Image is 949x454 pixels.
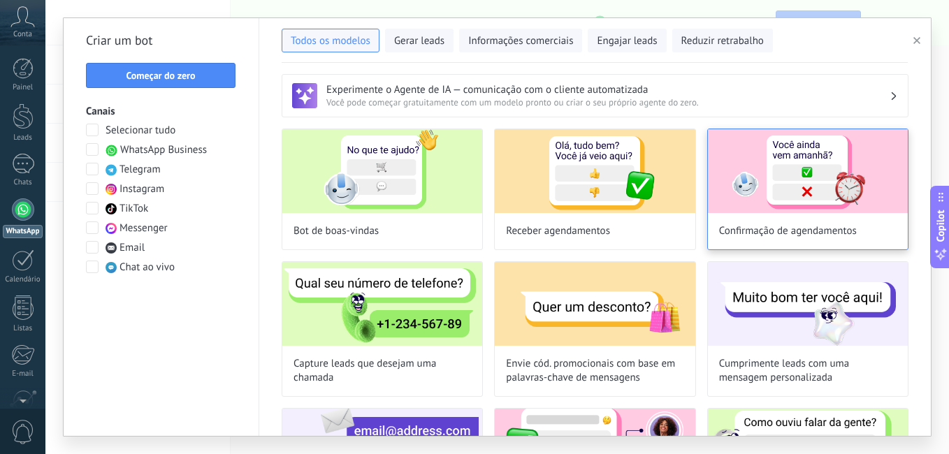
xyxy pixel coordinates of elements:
span: Envie cód. promocionais com base em palavras-chave de mensagens [506,357,683,385]
span: Instagram [119,182,164,196]
img: Envie cód. promocionais com base em palavras-chave de mensagens [495,262,695,346]
div: Painel [3,83,43,92]
span: Gerar leads [394,34,444,48]
span: Cumprimente leads com uma mensagem personalizada [719,357,897,385]
div: Listas [3,324,43,333]
span: Telegram [119,163,161,177]
span: Receber agendamentos [506,224,610,238]
span: Bot de boas-vindas [294,224,379,238]
span: Messenger [119,221,168,235]
h3: Canais [86,105,236,118]
span: Email [119,241,145,255]
img: Confirmação de agendamentos [708,129,908,213]
span: Você pode começar gratuitamente com um modelo pronto ou criar o seu próprio agente do zero. [326,96,890,108]
span: Copilot [934,210,948,242]
span: Começar do zero [126,71,195,80]
span: Reduzir retrabalho [681,34,764,48]
button: Todos os modelos [282,29,379,52]
span: Conta [13,30,32,39]
span: Selecionar tudo [106,124,175,138]
img: Capture leads que desejam uma chamada [282,262,482,346]
button: Informações comerciais [459,29,582,52]
div: WhatsApp [3,225,43,238]
span: Todos os modelos [291,34,370,48]
button: Começar do zero [86,63,236,88]
div: E-mail [3,369,43,379]
button: Gerar leads [385,29,454,52]
img: Bot de boas-vindas [282,129,482,213]
span: Informações comerciais [468,34,573,48]
button: Reduzir retrabalho [672,29,773,52]
span: Chat ao vivo [119,261,175,274]
button: Engajar leads [588,29,666,52]
img: Cumprimente leads com uma mensagem personalizada [708,262,908,346]
div: Leads [3,133,43,142]
span: WhatsApp Business [120,143,207,157]
span: TikTok [119,202,148,216]
div: Chats [3,178,43,187]
h3: Experimente o Agente de IA — comunicação com o cliente automatizada [326,83,890,96]
span: Engajar leads [597,34,657,48]
img: Receber agendamentos [495,129,695,213]
span: Confirmação de agendamentos [719,224,857,238]
h2: Criar um bot [86,29,236,52]
span: Capture leads que desejam uma chamada [294,357,471,385]
div: Calendário [3,275,43,284]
